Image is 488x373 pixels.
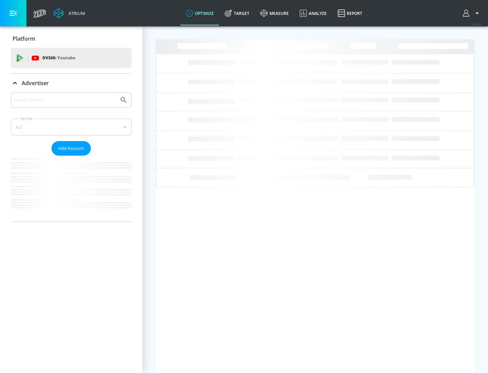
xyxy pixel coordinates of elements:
a: Analyze [294,1,332,25]
label: Sort By [19,116,34,121]
div: Advertiser [11,92,131,221]
input: Search by name [14,96,116,104]
p: Platform [13,35,35,42]
a: measure [255,1,294,25]
p: Advertiser [22,79,49,87]
span: Add Account [58,144,84,152]
button: Add Account [52,141,91,156]
a: Atrium [54,8,85,18]
div: A-Z [11,119,131,136]
span: v 4.19.0 [472,22,481,26]
a: Report [332,1,368,25]
nav: list of Advertiser [11,156,131,221]
div: Advertiser [11,74,131,93]
a: optimize [180,1,219,25]
a: Target [219,1,255,25]
div: Atrium [66,10,85,16]
div: DV360: Youtube [11,48,131,68]
p: Youtube [57,54,75,61]
div: Platform [11,29,131,48]
p: DV360: [42,54,75,62]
